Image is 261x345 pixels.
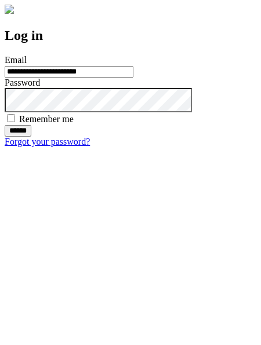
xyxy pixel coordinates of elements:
[5,78,40,87] label: Password
[5,5,14,14] img: logo-4e3dc11c47720685a147b03b5a06dd966a58ff35d612b21f08c02c0306f2b779.png
[5,55,27,65] label: Email
[5,28,256,43] h2: Log in
[5,137,90,146] a: Forgot your password?
[19,114,74,124] label: Remember me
